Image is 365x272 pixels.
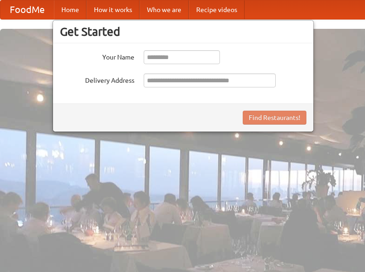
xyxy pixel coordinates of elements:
[139,0,189,19] a: Who we are
[189,0,245,19] a: Recipe videos
[60,25,306,39] h3: Get Started
[0,0,54,19] a: FoodMe
[54,0,86,19] a: Home
[86,0,139,19] a: How it works
[60,73,134,85] label: Delivery Address
[243,111,306,125] button: Find Restaurants!
[60,50,134,62] label: Your Name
